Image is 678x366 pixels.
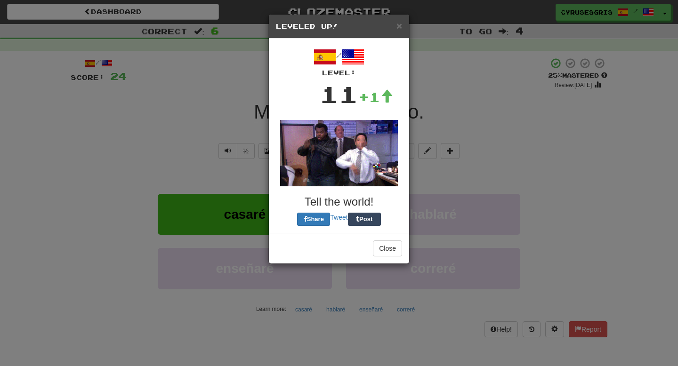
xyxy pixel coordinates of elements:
span: × [396,20,402,31]
div: +1 [358,88,393,106]
div: / [276,46,402,78]
button: Post [348,213,381,226]
h5: Leveled Up! [276,22,402,31]
h3: Tell the world! [276,196,402,208]
button: Share [297,213,330,226]
div: 11 [320,78,358,111]
img: office-a80e9430007fca076a14268f5cfaac02a5711bd98b344892871d2edf63981756.gif [280,120,398,186]
div: Level: [276,68,402,78]
button: Close [373,240,402,256]
a: Tweet [330,214,347,221]
button: Close [396,21,402,31]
